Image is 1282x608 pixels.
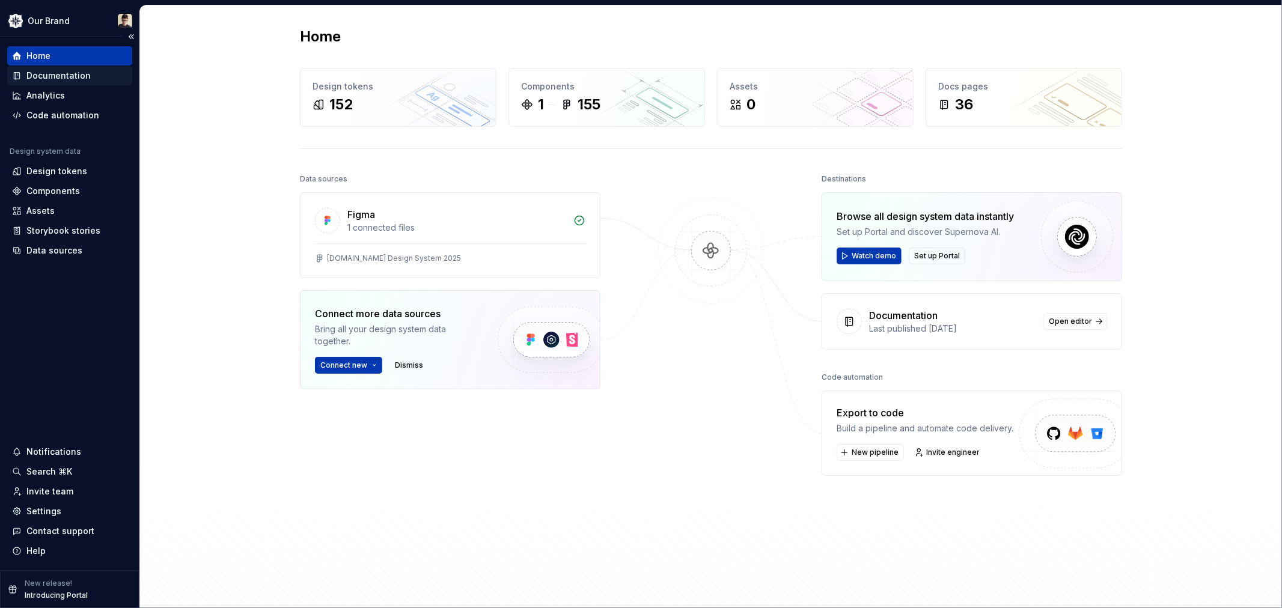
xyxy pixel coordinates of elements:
a: Components [7,181,132,201]
button: Collapse sidebar [123,28,139,45]
div: Assets [730,81,901,93]
div: Assets [26,205,55,217]
button: Dismiss [389,357,429,374]
h2: Home [300,27,341,46]
span: Open editor [1049,317,1092,326]
div: Docs pages [938,81,1110,93]
a: Settings [7,502,132,521]
a: Design tokens [7,162,132,181]
button: Help [7,541,132,561]
div: Search ⌘K [26,466,72,478]
button: Watch demo [837,248,902,264]
div: Design tokens [313,81,484,93]
a: Assets0 [717,68,914,127]
div: Invite team [26,485,73,497]
div: Bring all your design system data together. [315,323,477,347]
div: Documentation [26,70,91,82]
a: Design tokens152 [300,68,496,127]
div: Our Brand [28,15,70,27]
div: [DOMAIN_NAME] Design System 2025 [327,254,461,263]
div: Home [26,50,50,62]
div: Analytics [26,90,65,102]
div: Storybook stories [26,225,100,237]
div: Set up Portal and discover Supernova AI. [837,226,1014,238]
a: Invite engineer [911,444,985,461]
a: Open editor [1043,313,1107,330]
button: Contact support [7,521,132,541]
div: Design tokens [26,165,87,177]
button: Notifications [7,442,132,461]
div: Last published [DATE] [869,323,1036,335]
div: Settings [26,505,61,517]
div: 155 [578,95,600,114]
div: Connect more data sources [315,306,477,321]
a: Home [7,46,132,65]
div: Code automation [26,109,99,121]
img: 344848e3-ec3d-4aa0-b708-b8ed6430a7e0.png [8,14,23,28]
div: 152 [329,95,353,114]
div: Code automation [822,369,883,386]
div: Help [26,545,46,557]
button: New pipeline [837,444,904,461]
span: Set up Portal [914,251,960,261]
a: Analytics [7,86,132,105]
p: Introducing Portal [25,591,88,600]
p: New release! [25,579,72,588]
span: Connect new [320,360,367,370]
a: Docs pages36 [926,68,1122,127]
div: Export to code [837,406,1013,420]
button: Our BrandAvery Hennings [2,8,137,34]
span: New pipeline [852,448,899,457]
a: Code automation [7,106,132,125]
a: Figma1 connected files[DOMAIN_NAME] Design System 2025 [300,192,600,278]
div: 0 [746,95,755,114]
span: Dismiss [395,360,423,370]
a: Documentation [7,66,132,85]
span: Watch demo [852,251,896,261]
div: Build a pipeline and automate code delivery. [837,422,1013,434]
div: Data sources [300,171,347,187]
button: Set up Portal [909,248,965,264]
div: Components [26,185,80,197]
div: Contact support [26,525,94,537]
img: Avery Hennings [118,14,132,28]
a: Storybook stories [7,221,132,240]
a: Assets [7,201,132,220]
button: Connect new [315,357,382,374]
div: Destinations [822,171,866,187]
div: 1 [538,95,544,114]
div: Figma [347,207,375,222]
div: Browse all design system data instantly [837,209,1014,223]
a: Data sources [7,241,132,260]
div: Notifications [26,446,81,458]
button: Search ⌘K [7,462,132,481]
span: Invite engineer [926,448,980,457]
a: Invite team [7,482,132,501]
a: Components1155 [508,68,705,127]
div: Components [521,81,692,93]
div: Design system data [10,147,81,156]
div: Data sources [26,245,82,257]
div: 36 [955,95,973,114]
div: 1 connected files [347,222,566,234]
div: Documentation [869,308,938,323]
